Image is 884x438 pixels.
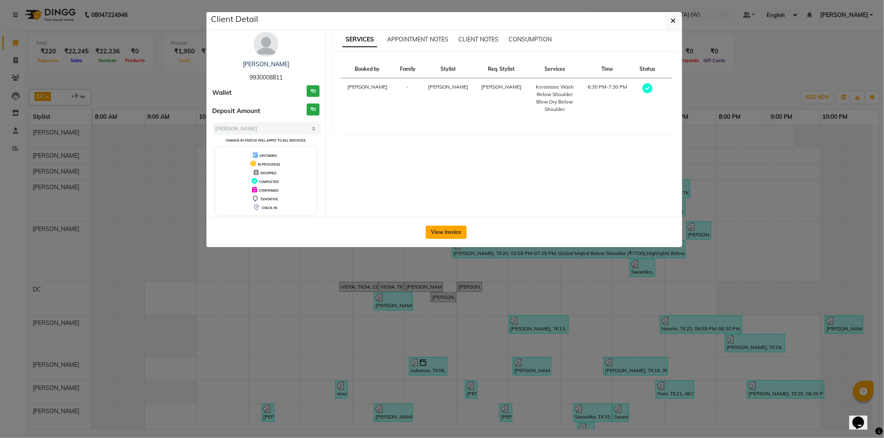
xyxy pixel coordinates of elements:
[225,138,306,142] small: Change in status will apply to all services.
[428,84,468,90] span: [PERSON_NAME]
[482,84,522,90] span: [PERSON_NAME]
[475,60,528,78] th: Req. Stylist
[260,171,276,175] span: DROPPED
[421,60,475,78] th: Stylist
[259,188,279,193] span: CONFIRMED
[533,98,576,113] div: Blow Dry Below Shoulder
[259,180,279,184] span: COMPLETED
[634,60,661,78] th: Status
[458,36,499,43] span: CLIENT NOTES
[211,13,259,25] h5: Client Detail
[581,60,634,78] th: Time
[213,88,232,98] span: Wallet
[426,226,467,239] button: View Invoice
[307,85,320,97] h3: ₹0
[254,32,279,57] img: avatar
[394,78,421,118] td: -
[258,162,280,166] span: IN PROGRESS
[387,36,448,43] span: APPOINTMENT NOTES
[341,78,394,118] td: [PERSON_NAME]
[260,197,278,201] span: TENTATIVE
[533,83,576,98] div: Kerastase Wash Below Shoulder
[528,60,581,78] th: Services
[243,60,289,68] a: [PERSON_NAME]
[509,36,552,43] span: CONSUMPTION
[341,60,394,78] th: Booked by
[849,405,876,430] iframe: chat widget
[342,32,377,47] span: SERVICES
[581,78,634,118] td: 6:30 PM-7:30 PM
[262,206,277,210] span: CHECK-IN
[213,106,261,116] span: Deposit Amount
[259,154,277,158] span: UPCOMING
[249,74,283,81] span: 9930008811
[307,103,320,116] h3: ₹0
[394,60,421,78] th: Family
